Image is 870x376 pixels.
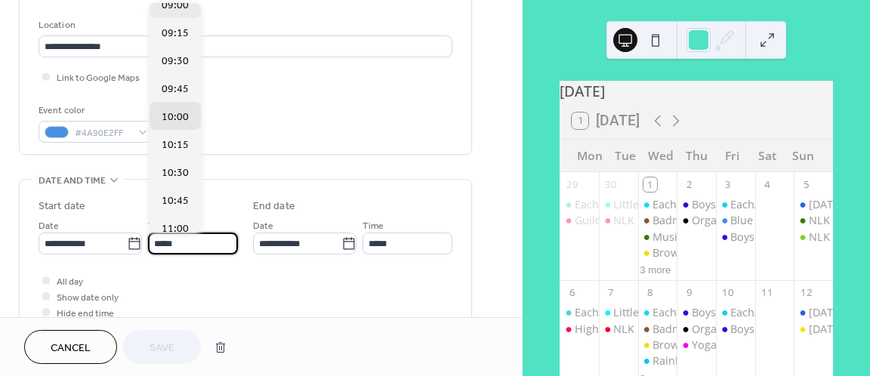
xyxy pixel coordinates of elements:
[794,322,833,337] div: Sunday Funday
[799,177,813,191] div: 5
[716,305,755,320] div: EachA
[57,290,119,306] span: Show date only
[692,197,818,212] div: Boys Brigade Badminton
[575,322,661,337] div: Highlights group
[760,286,774,300] div: 11
[652,353,702,368] div: Rainbows
[692,337,717,353] div: Yoga
[730,197,761,212] div: EachA
[721,286,735,300] div: 10
[643,177,657,191] div: 1
[162,26,189,42] span: 09:15
[638,230,677,245] div: Music For All Meeting
[613,305,672,320] div: Little Seeds
[75,125,131,141] span: #4A90E2FF
[39,173,106,189] span: Date and time
[599,197,638,212] div: Little Seeds
[613,213,707,228] div: NLK Drama Group
[638,322,677,337] div: Badminton
[638,353,677,368] div: Rainbows
[652,213,709,228] div: Badminton
[714,140,750,172] div: Fri
[57,274,83,290] span: All day
[572,140,607,172] div: Mon
[638,213,677,228] div: Badminton
[604,286,618,300] div: 7
[162,54,189,69] span: 09:30
[652,322,709,337] div: Badminton
[638,245,677,260] div: Brownies
[162,109,189,125] span: 10:00
[677,197,716,212] div: Boys Brigade Badminton
[716,230,755,245] div: Boys Brigade
[565,177,578,191] div: 29
[560,305,599,320] div: EachA
[162,82,189,97] span: 09:45
[794,305,833,320] div: Sunday Service
[39,218,59,234] span: Date
[716,322,755,337] div: Boys Brigade
[721,177,735,191] div: 3
[652,230,763,245] div: Music For All Meeting
[57,306,114,322] span: Hide end time
[692,305,818,320] div: Boys Brigade Badminton
[607,140,643,172] div: Tue
[730,322,797,337] div: Boys Brigade
[148,218,169,234] span: Time
[716,213,755,228] div: Blue Triangle Meeting
[692,322,779,337] div: Organist Practice
[677,337,716,353] div: Yoga
[575,305,606,320] div: EachA
[162,165,189,181] span: 10:30
[362,218,384,234] span: Time
[162,221,189,237] span: 11:00
[799,286,813,300] div: 12
[652,337,700,353] div: Brownies
[24,330,117,364] button: Cancel
[560,81,833,103] div: [DATE]
[599,305,638,320] div: Little Seeds
[634,261,677,276] button: 3 more
[760,177,774,191] div: 4
[677,305,716,320] div: Boys Brigade Badminton
[794,213,833,228] div: NLK Community Litter Pick ECO group
[677,213,716,228] div: Organist Practice
[652,245,700,260] div: Brownies
[575,197,606,212] div: EachA
[682,286,696,300] div: 9
[785,140,821,172] div: Sun
[613,322,707,337] div: NLK Drama Group
[692,213,779,228] div: Organist Practice
[716,197,755,212] div: EachA
[730,305,761,320] div: EachA
[39,17,449,33] div: Location
[652,197,683,212] div: EachA
[794,230,833,245] div: NLK Community Litter Pick ECO group
[253,218,273,234] span: Date
[679,140,714,172] div: Thu
[730,213,842,228] div: Blue Triangle Meeting
[575,213,602,228] div: Guild
[57,70,140,86] span: Link to Google Maps
[162,193,189,209] span: 10:45
[599,322,638,337] div: NLK Drama Group
[613,197,672,212] div: Little Seeds
[730,230,797,245] div: Boys Brigade
[638,337,677,353] div: Brownies
[677,322,716,337] div: Organist Practice
[560,197,599,212] div: EachA
[560,213,599,228] div: Guild
[643,286,657,300] div: 8
[750,140,785,172] div: Sat
[604,177,618,191] div: 30
[682,177,696,191] div: 2
[794,197,833,212] div: Sunday Service
[599,213,638,228] div: NLK Drama Group
[39,199,85,214] div: Start date
[652,305,683,320] div: EachA
[560,322,599,337] div: Highlights group
[162,137,189,153] span: 10:15
[253,199,295,214] div: End date
[638,305,677,320] div: EachA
